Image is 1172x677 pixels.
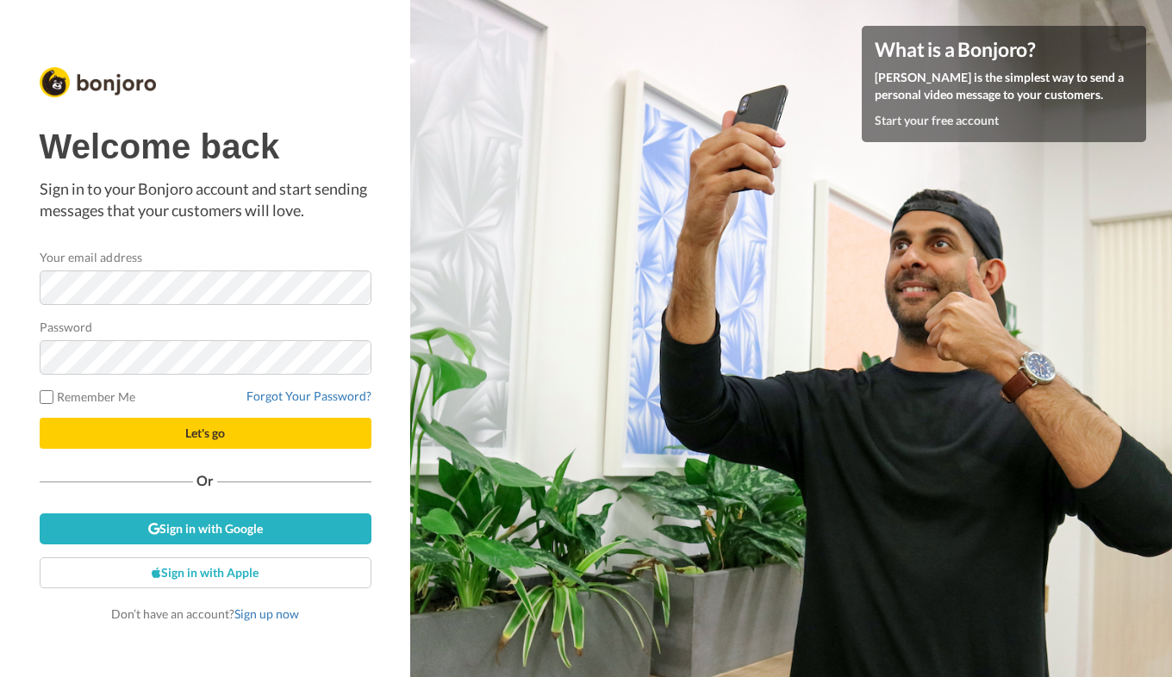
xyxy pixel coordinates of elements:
[193,475,217,487] span: Or
[40,513,371,544] a: Sign in with Google
[40,248,142,266] label: Your email address
[875,39,1133,60] h4: What is a Bonjoro?
[40,418,371,449] button: Let's go
[875,113,999,127] a: Start your free account
[234,606,299,621] a: Sign up now
[40,127,371,165] h1: Welcome back
[246,388,371,403] a: Forgot Your Password?
[40,557,371,588] a: Sign in with Apple
[875,69,1133,103] p: [PERSON_NAME] is the simplest way to send a personal video message to your customers.
[40,318,93,336] label: Password
[185,425,225,440] span: Let's go
[40,178,371,222] p: Sign in to your Bonjoro account and start sending messages that your customers will love.
[40,390,53,404] input: Remember Me
[40,388,136,406] label: Remember Me
[111,606,299,621] span: Don’t have an account?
